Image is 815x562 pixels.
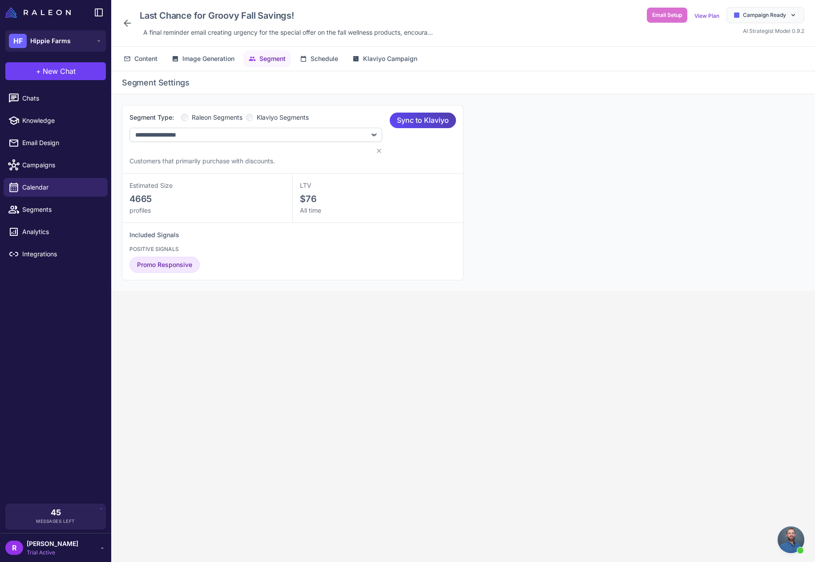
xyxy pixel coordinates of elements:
span: Email Design [22,138,101,148]
span: Campaigns [22,160,101,170]
span: Analytics [22,227,101,237]
span: Segments [22,205,101,214]
a: Analytics [4,222,108,241]
button: Image Generation [166,50,240,67]
span: Chats [22,93,101,103]
span: Knowledge [22,116,101,125]
div: profiles [129,206,285,215]
span: [PERSON_NAME] [27,539,78,549]
a: Campaigns [4,156,108,174]
span: Integrations [22,249,101,259]
img: Raleon Logo [5,7,71,18]
div: All time [300,206,456,215]
span: Segment [259,54,286,64]
span: Schedule [311,54,338,64]
span: Klaviyo Segments [257,113,309,122]
span: Messages Left [36,518,75,525]
h2: Segment Settings [122,77,804,89]
button: Schedule [295,50,343,67]
div: Estimated Size [129,181,285,190]
span: Promo Responsive [137,260,192,270]
span: Klaviyo Campaign [363,54,417,64]
input: Klaviyo Segments [246,114,253,121]
div: R [5,541,23,555]
a: View Plan [694,12,719,19]
a: Integrations [4,245,108,263]
button: HFHippie Farms [5,30,106,52]
div: LTV [300,181,456,190]
span: Calendar [22,182,101,192]
a: Chats [4,89,108,108]
button: Email Setup [647,8,687,23]
button: Content [118,50,163,67]
span: Trial Active [27,549,78,557]
div: Click to edit campaign name [136,7,436,24]
span: Image Generation [182,54,234,64]
span: $76 [300,194,316,204]
button: Klaviyo Campaign [347,50,423,67]
span: Raleon Segments [192,113,242,122]
div: POSITIVE SIGNALS [129,245,456,253]
a: Segments [4,200,108,219]
span: New Chat [43,66,76,77]
div: HF [9,34,27,48]
span: Content [134,54,157,64]
button: Segment [243,50,291,67]
span: 45 [51,509,61,517]
span: Campaign Ready [743,11,786,19]
button: +New Chat [5,62,106,80]
span: Segment Type: [129,113,174,122]
span: Customers that primarily purchase with discounts. [129,157,275,165]
span: Email Setup [652,11,682,19]
span: A final reminder email creating urgency for the special offer on the fall wellness products, enco... [143,28,433,37]
span: AI Strategist Model 0.9.2 [743,28,804,34]
span: Hippie Farms [30,36,71,46]
input: Raleon Segments [181,114,188,121]
a: Raleon Logo [5,7,74,18]
h4: Included Signals [129,230,456,240]
div: Click to edit description [140,26,436,39]
span: 4665 [129,194,152,204]
a: Calendar [4,178,108,197]
button: Cancel editing [375,147,383,154]
a: Knowledge [4,111,108,130]
a: Email Design [4,133,108,152]
span: + [36,66,41,77]
span: Sync to Klaviyo [397,113,449,128]
div: Open chat [778,526,804,553]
